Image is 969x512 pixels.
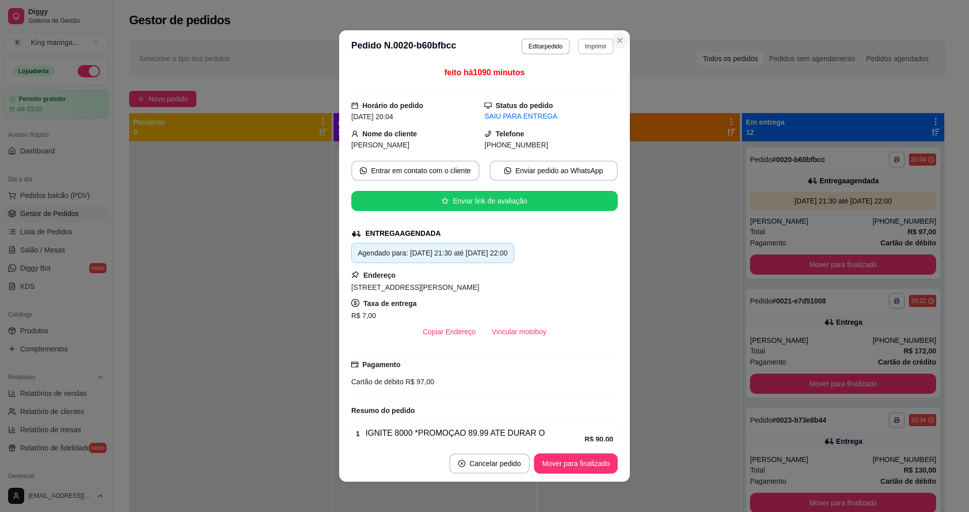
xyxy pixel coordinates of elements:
button: Editarpedido [521,38,569,55]
button: close-circleCancelar pedido [449,453,530,474]
span: close-circle [458,460,465,467]
button: starEnviar link de avaliação [351,191,618,211]
button: whats-appEnviar pedido ao WhatsApp [490,161,618,181]
strong: R$ 90,00 [584,435,613,443]
strong: Telefone [496,130,524,138]
span: [DATE] 20:04 [351,113,393,121]
span: calendar [351,102,358,109]
span: R$ 97,00 [404,378,435,386]
span: pushpin [351,271,359,279]
div: IGNITE 8000 *PROMOÇAO 89.99 ATE DURAR O ESTOQUE* [356,427,584,451]
div: SAIU PARA ENTREGA [484,111,618,122]
button: Vincular motoboy [484,322,555,342]
span: [PERSON_NAME] [351,141,409,149]
span: whats-app [504,167,511,174]
span: whats-app [360,167,367,174]
div: Agendado para: [DATE] 21:30 até [DATE] 22:00 [358,247,508,259]
span: credit-card [351,361,358,368]
span: [STREET_ADDRESS][PERSON_NAME] [351,283,479,291]
strong: Nome do cliente [362,130,417,138]
strong: Endereço [363,271,396,279]
div: ENTREGA AGENDADA [365,228,441,239]
h3: Pedido N. 0020-b60bfbcc [351,38,456,55]
span: Cartão de débito [351,378,404,386]
button: Close [612,32,628,48]
span: [PHONE_NUMBER] [484,141,548,149]
button: Imprimir [578,38,614,55]
span: desktop [484,102,492,109]
strong: Taxa de entrega [363,299,417,308]
button: Mover para finalizado [534,453,618,474]
span: star [442,197,449,204]
span: feito há 1090 minutos [444,68,524,77]
span: R$ 7,00 [351,312,376,320]
strong: 1 x [356,430,360,449]
strong: Status do pedido [496,101,553,110]
span: user [351,130,358,137]
strong: Pagamento [362,361,400,369]
span: phone [484,130,492,137]
strong: Resumo do pedido [351,406,415,415]
button: Copiar Endereço [415,322,484,342]
button: whats-appEntrar em contato com o cliente [351,161,479,181]
span: dollar [351,299,359,307]
strong: Horário do pedido [362,101,423,110]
